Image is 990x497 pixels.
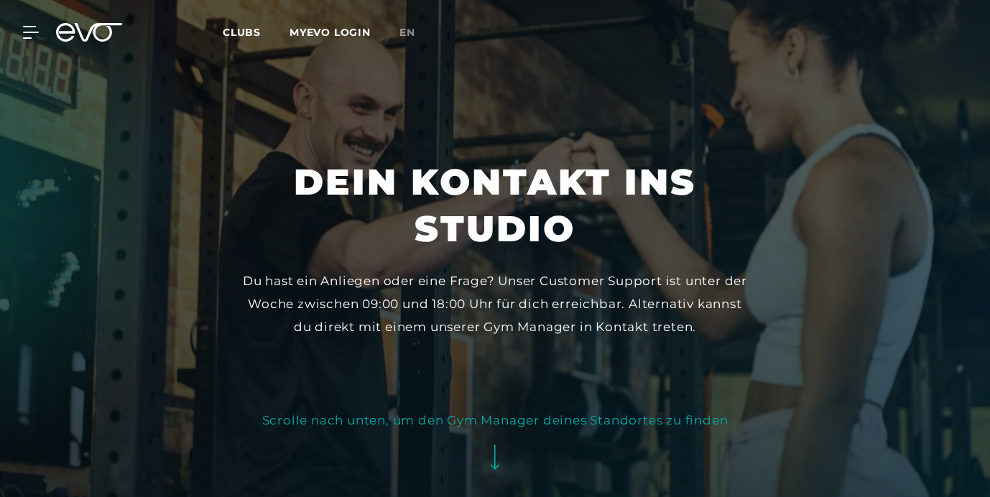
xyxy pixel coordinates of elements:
a: MYEVO LOGIN [290,26,371,39]
h1: Dein Kontakt ins Studio [239,159,751,252]
span: en [399,26,415,39]
span: Clubs [223,26,261,39]
div: Du hast ein Anliegen oder eine Frage? Unser Customer Support ist unter der Woche zwischen 09:00 u... [239,269,751,339]
button: Scrolle nach unten, um den Gym Manager deines Standortes zu finden [262,409,728,483]
a: en [399,24,432,41]
div: Scrolle nach unten, um den Gym Manager deines Standortes zu finden [262,409,728,432]
a: Clubs [223,25,290,39]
